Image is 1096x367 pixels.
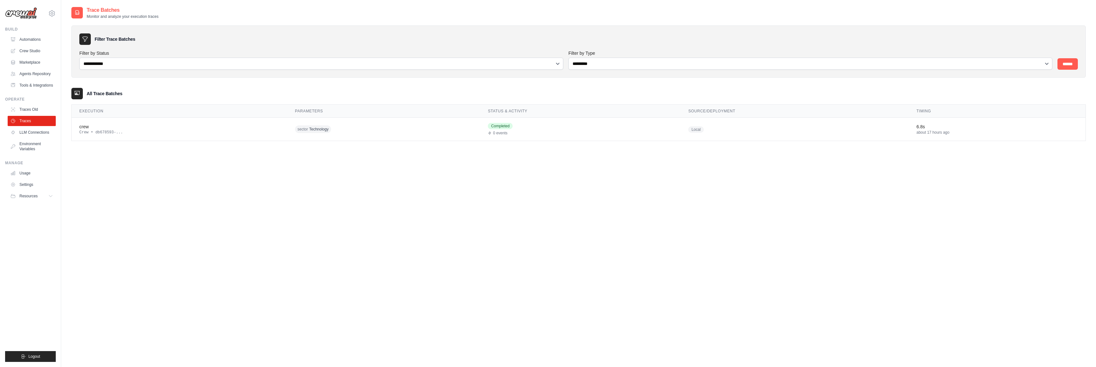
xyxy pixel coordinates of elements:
span: sector [298,127,308,132]
div: Crew • db678593-... [79,130,280,135]
label: Filter by Status [79,50,563,56]
div: about 17 hours ago [917,130,1078,135]
a: Marketplace [8,57,56,67]
h3: All Trace Batches [87,90,122,97]
span: Completed [488,123,513,129]
a: Crew Studio [8,46,56,56]
div: 6.8s [917,124,1078,130]
div: crew [79,124,280,130]
a: Agents Repository [8,69,56,79]
a: Traces [8,116,56,126]
th: Execution [72,105,287,118]
a: LLM Connections [8,127,56,138]
span: Technology [309,127,328,132]
a: Automations [8,34,56,45]
button: Resources [8,191,56,201]
tr: View details for crew execution [72,118,1085,141]
button: Logout [5,351,56,362]
span: Logout [28,354,40,359]
a: Usage [8,168,56,178]
span: Local [688,126,704,133]
span: 0 events [493,131,507,136]
th: Timing [909,105,1085,118]
div: Manage [5,160,56,166]
div: sector: Technology [295,124,417,134]
th: Parameters [287,105,480,118]
th: Status & Activity [480,105,681,118]
span: Resources [19,194,38,199]
a: Traces Old [8,104,56,115]
div: Operate [5,97,56,102]
p: Monitor and analyze your execution traces [87,14,158,19]
th: Source/Deployment [681,105,909,118]
a: Settings [8,180,56,190]
h3: Filter Trace Batches [95,36,135,42]
h2: Trace Batches [87,6,158,14]
label: Filter by Type [568,50,1052,56]
a: Tools & Integrations [8,80,56,90]
a: Environment Variables [8,139,56,154]
div: Build [5,27,56,32]
img: Logo [5,7,37,19]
